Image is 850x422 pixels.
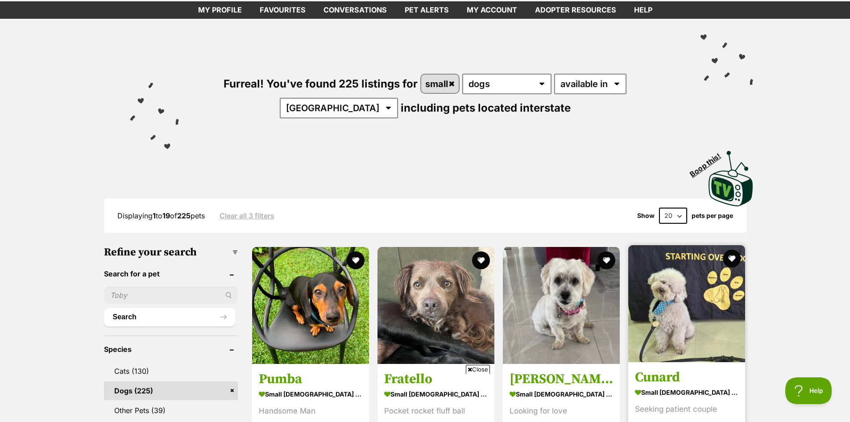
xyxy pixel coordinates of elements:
strong: 19 [162,211,170,220]
strong: small [DEMOGRAPHIC_DATA] Dog [259,388,362,401]
span: Show [637,212,655,219]
a: Pet alerts [396,1,458,19]
strong: 225 [177,211,191,220]
a: Help [625,1,661,19]
iframe: Advertisement [263,377,588,418]
span: Boop this! [688,146,729,178]
input: Toby [104,287,238,304]
div: Seeking patient couple [635,403,738,415]
button: favourite [723,250,741,267]
label: pets per page [692,212,733,219]
h3: [PERSON_NAME] [510,371,613,388]
a: Other Pets (39) [104,401,238,420]
img: Fratello - Dachshund x Border Collie Dog [377,247,494,364]
img: Cunard - Poodle (Toy) x Maltese Dog [628,245,745,362]
span: Close [466,365,490,374]
a: My account [458,1,526,19]
button: favourite [597,251,615,269]
header: Search for a pet [104,270,238,278]
span: including pets located interstate [401,101,571,114]
a: Dogs (225) [104,381,238,400]
button: Search [104,308,236,326]
h3: Refine your search [104,246,238,259]
a: Boop this! [709,143,753,208]
a: small [421,75,459,93]
a: conversations [315,1,396,19]
div: Handsome Man [259,405,362,417]
a: Adopter resources [526,1,625,19]
h3: Fratello [384,371,488,388]
a: Clear all 3 filters [220,212,274,220]
button: favourite [347,251,365,269]
img: PetRescue TV logo [709,151,753,206]
strong: 1 [153,211,156,220]
span: Furreal! You've found 225 listings for [224,77,418,90]
a: Cats (130) [104,362,238,380]
img: Pumba - Dachshund Dog [252,247,369,364]
iframe: Help Scout Beacon - Open [785,377,832,404]
button: favourite [472,251,490,269]
img: Monty - Maltese Dog [503,247,620,364]
a: My profile [189,1,251,19]
span: Displaying to of pets [117,211,205,220]
header: Species [104,345,238,353]
h3: Cunard [635,369,738,386]
a: Favourites [251,1,315,19]
h3: Pumba [259,371,362,388]
strong: small [DEMOGRAPHIC_DATA] Dog [635,386,738,399]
